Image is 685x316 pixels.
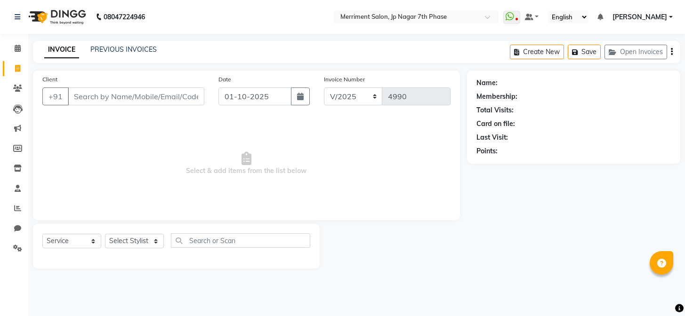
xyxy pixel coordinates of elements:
[24,4,89,30] img: logo
[44,41,79,58] a: INVOICE
[42,87,69,105] button: +91
[476,146,498,156] div: Points:
[218,75,231,84] label: Date
[476,92,517,102] div: Membership:
[645,278,676,307] iframe: chat widget
[612,12,667,22] span: [PERSON_NAME]
[68,87,204,105] input: Search by Name/Mobile/Email/Code
[42,117,451,211] span: Select & add items from the list below
[568,45,601,59] button: Save
[324,75,365,84] label: Invoice Number
[171,233,310,248] input: Search or Scan
[604,45,667,59] button: Open Invoices
[104,4,145,30] b: 08047224946
[90,45,157,54] a: PREVIOUS INVOICES
[510,45,564,59] button: Create New
[476,105,514,115] div: Total Visits:
[42,75,57,84] label: Client
[476,133,508,142] div: Last Visit:
[476,78,498,88] div: Name:
[476,119,515,129] div: Card on file:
